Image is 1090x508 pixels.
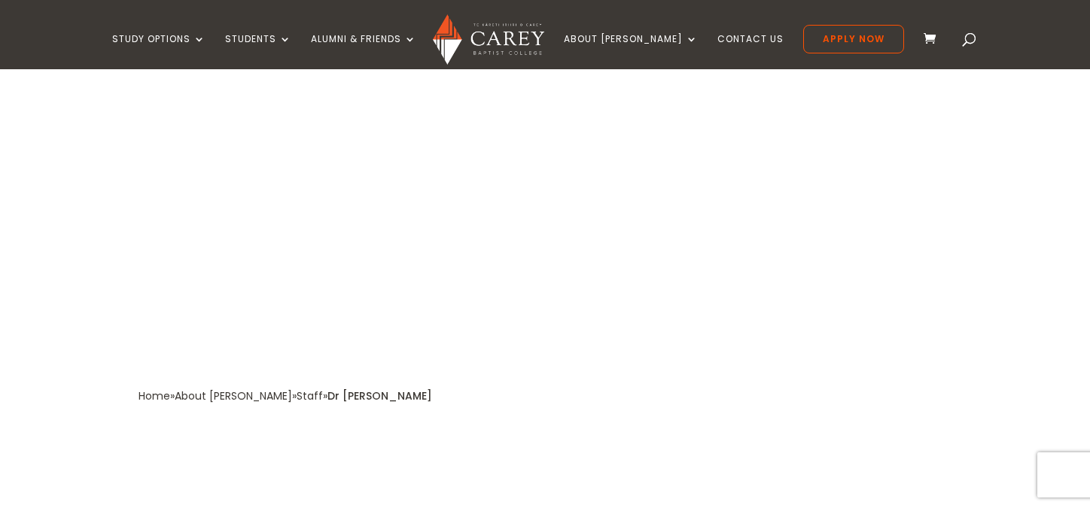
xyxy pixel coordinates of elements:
[175,388,292,403] a: About [PERSON_NAME]
[139,388,170,403] a: Home
[327,386,432,406] div: Dr [PERSON_NAME]
[112,34,206,69] a: Study Options
[225,34,291,69] a: Students
[803,25,904,53] a: Apply Now
[564,34,698,69] a: About [PERSON_NAME]
[717,34,784,69] a: Contact Us
[311,34,416,69] a: Alumni & Friends
[139,386,327,406] div: » » »
[297,388,323,403] a: Staff
[433,14,543,65] img: Carey Baptist College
